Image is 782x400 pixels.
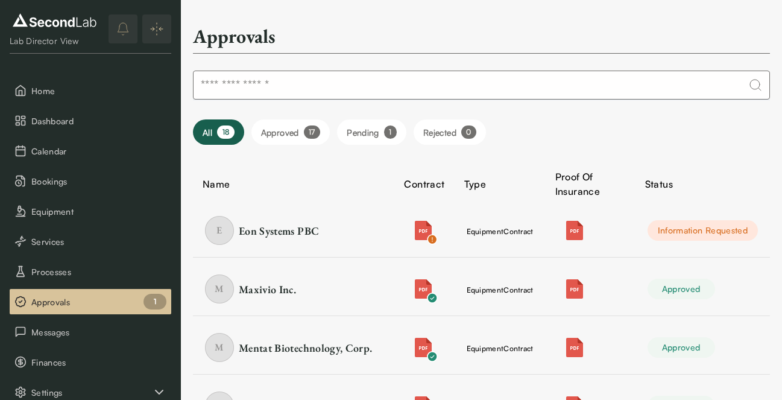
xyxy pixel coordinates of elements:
[31,175,166,188] span: Bookings
[217,125,235,139] div: 18
[394,169,454,199] th: Contract
[565,221,584,240] img: Attachment icon for pdf
[546,169,635,199] th: Proof Of Insurance
[10,108,171,133] button: Dashboard
[239,223,319,238] div: Eon Systems PBC
[414,221,433,240] img: Attachment icon for pdf
[31,386,152,399] span: Settings
[109,14,137,43] button: notifications
[10,229,171,254] button: Services
[239,282,296,297] div: Maxivio Inc.
[467,227,534,236] span: equipment Contract
[565,279,584,299] img: Attachment icon for pdf
[193,24,276,48] h2: Approvals
[337,119,406,145] button: Filter Pending bookings
[31,265,166,278] span: Processes
[31,145,166,157] span: Calendar
[461,125,476,139] div: 0
[304,125,321,139] div: 17
[205,216,382,245] a: item Eon Systems PBC
[205,275,234,303] span: M
[427,293,438,303] img: Check icon for pdf
[205,333,382,362] a: item Mentat Biotechnology, Corp.
[10,35,99,47] div: Lab Director View
[31,235,166,248] span: Services
[427,234,438,245] img: Check icon for pdf
[10,319,171,344] button: Messages
[467,344,534,353] span: equipment Contract
[193,119,244,145] button: Filter all bookings
[10,349,171,375] button: Finances
[10,11,99,30] img: logo
[31,84,166,97] span: Home
[635,169,770,199] th: Status
[10,198,171,224] button: Equipment
[193,169,394,199] th: Name
[455,169,546,199] th: Type
[406,214,440,247] button: Attachment icon for pdfCheck icon for pdf
[384,125,397,139] div: 1
[10,289,171,314] button: Approvals
[31,115,166,127] span: Dashboard
[239,340,372,355] div: Mentat Biotechnology, Corp.
[10,259,171,284] button: Processes
[205,275,382,303] a: item Maxivio Inc.
[143,294,166,310] div: 1
[414,279,433,299] img: Attachment icon for pdf
[414,338,433,357] img: Attachment icon for pdf
[31,205,166,218] span: Equipment
[31,296,166,308] span: Approvals
[31,356,166,369] span: Finances
[648,279,715,299] div: Approved
[10,168,171,194] button: Bookings
[467,285,534,294] span: equipment Contract
[648,220,758,241] div: Information Requested
[142,14,171,43] button: Expand/Collapse sidebar
[427,351,438,362] img: Check icon for pdf
[31,326,166,338] span: Messages
[10,138,171,163] button: Calendar
[406,272,440,306] button: Attachment icon for pdfCheck icon for pdf
[565,338,584,357] img: Attachment icon for pdf
[10,78,171,103] button: Home
[414,119,486,145] button: Filter Rejected bookings
[205,333,234,362] span: M
[251,119,330,145] button: Filter Approved bookings
[406,331,440,364] button: Attachment icon for pdfCheck icon for pdf
[648,337,715,358] div: Approved
[205,216,234,245] span: E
